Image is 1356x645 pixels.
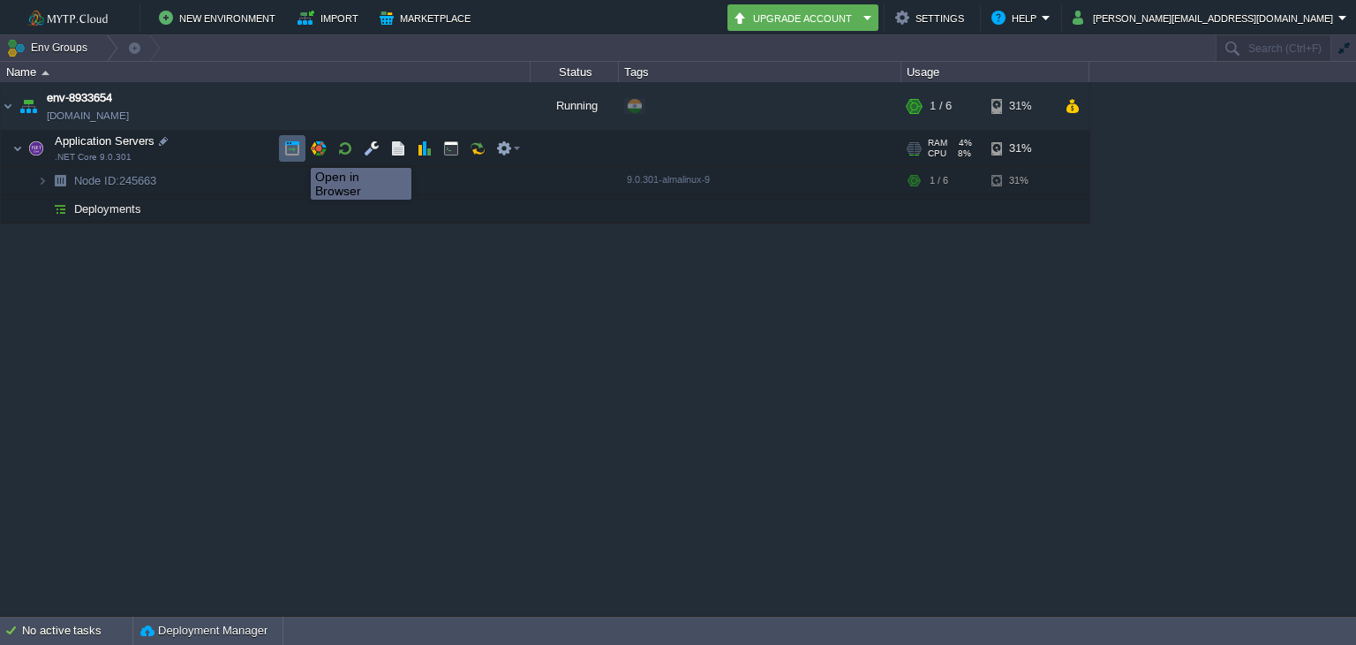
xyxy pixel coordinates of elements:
div: Running [531,82,619,130]
span: Node ID: [74,174,119,187]
img: MyTP.Cloud [6,7,126,29]
span: 9.0.301-almalinux-9 [627,174,710,185]
div: Open in Browser [315,170,407,198]
img: AMDAwAAAACH5BAEAAAAALAAAAAABAAEAAAICRAEAOw== [48,167,72,194]
span: CPU [928,148,946,159]
button: Help [991,7,1042,28]
div: Status [531,62,618,82]
button: Marketplace [380,7,476,28]
div: 31% [991,82,1049,130]
img: AMDAwAAAACH5BAEAAAAALAAAAAABAAEAAAICRAEAOw== [1,82,15,130]
div: 1 / 6 [930,167,948,194]
div: Usage [902,62,1089,82]
span: RAM [928,138,947,148]
img: AMDAwAAAACH5BAEAAAAALAAAAAABAAEAAAICRAEAOw== [37,195,48,223]
button: Env Groups [6,35,94,60]
img: AMDAwAAAACH5BAEAAAAALAAAAAABAAEAAAICRAEAOw== [24,131,49,166]
div: 1 / 6 [930,82,952,130]
button: Upgrade Account [733,7,858,28]
img: AMDAwAAAACH5BAEAAAAALAAAAAABAAEAAAICRAEAOw== [37,167,48,194]
span: Application Servers [53,133,157,148]
button: Settings [895,7,969,28]
a: Application Servers.NET Core 9.0.301 [53,134,157,148]
div: No active tasks [22,617,132,645]
a: env-8933654 [47,89,112,107]
img: AMDAwAAAACH5BAEAAAAALAAAAAABAAEAAAICRAEAOw== [16,82,41,130]
div: Tags [620,62,900,82]
button: Import [298,7,364,28]
button: New Environment [159,7,281,28]
button: [PERSON_NAME][EMAIL_ADDRESS][DOMAIN_NAME] [1073,7,1338,28]
img: AMDAwAAAACH5BAEAAAAALAAAAAABAAEAAAICRAEAOw== [48,195,72,223]
img: AMDAwAAAACH5BAEAAAAALAAAAAABAAEAAAICRAEAOw== [12,131,23,166]
span: 4% [954,138,972,148]
span: .NET Core 9.0.301 [55,152,132,163]
div: 31% [991,167,1049,194]
img: AMDAwAAAACH5BAEAAAAALAAAAAABAAEAAAICRAEAOw== [41,71,49,75]
span: 8% [953,148,971,159]
button: Deployment Manager [140,622,267,640]
a: Node ID:245663 [72,173,159,188]
div: 31% [991,131,1049,166]
div: Name [2,62,530,82]
span: 245663 [72,173,159,188]
a: Deployments [72,201,144,216]
a: [DOMAIN_NAME] [47,107,129,125]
